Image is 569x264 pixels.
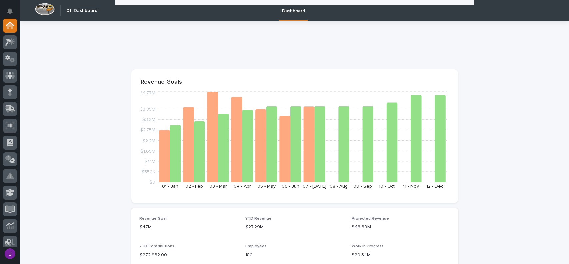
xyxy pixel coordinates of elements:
[245,224,344,231] p: $27.29M
[352,244,384,248] span: Work in Progress
[209,184,227,189] text: 03 - Mar
[139,244,174,248] span: YTD Contributions
[245,252,344,259] p: 180
[353,184,372,189] text: 09 - Sep
[139,217,167,221] span: Revenue Goal
[352,252,450,259] p: $20.34M
[162,184,178,189] text: 01 - Jan
[257,184,275,189] text: 05 - May
[245,217,272,221] span: YTD Revenue
[281,184,299,189] text: 06 - Jun
[66,8,97,14] h2: 01. Dashboard
[35,3,55,15] img: Workspace Logo
[141,169,155,174] tspan: $550K
[149,180,155,185] tspan: $0
[139,224,238,231] p: $47M
[139,252,238,259] p: $ 272,932.00
[3,4,17,18] button: Notifications
[245,244,267,248] span: Employees
[140,91,155,95] tspan: $4.77M
[185,184,203,189] text: 02 - Feb
[8,8,17,19] div: Notifications
[352,217,389,221] span: Projected Revenue
[379,184,395,189] text: 10 - Oct
[329,184,347,189] text: 08 - Aug
[145,159,155,164] tspan: $1.1M
[426,184,443,189] text: 12 - Dec
[303,184,326,189] text: 07 - [DATE]
[140,107,155,112] tspan: $3.85M
[142,117,155,122] tspan: $3.3M
[352,224,450,231] p: $48.69M
[140,149,155,153] tspan: $1.65M
[140,128,155,133] tspan: $2.75M
[233,184,251,189] text: 04 - Apr
[403,184,419,189] text: 11 - Nov
[3,247,17,261] button: users-avatar
[141,79,449,86] p: Revenue Goals
[142,138,155,143] tspan: $2.2M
